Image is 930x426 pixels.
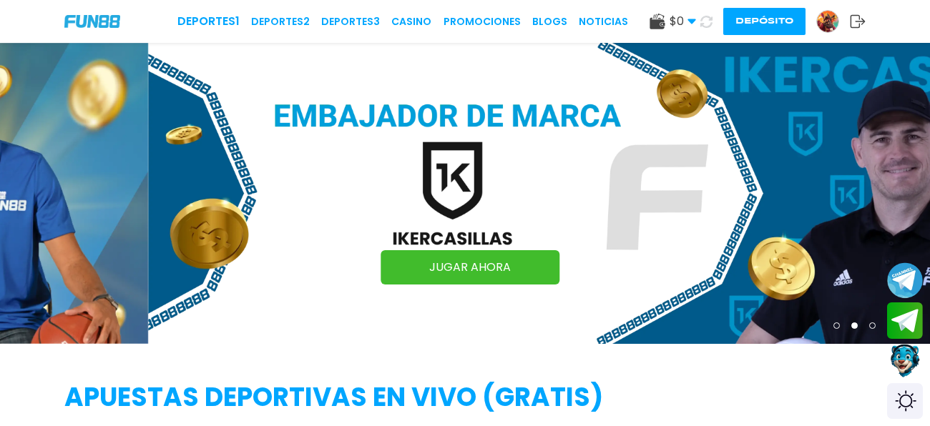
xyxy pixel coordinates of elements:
a: Deportes3 [321,14,380,29]
a: Deportes2 [251,14,310,29]
a: NOTICIAS [579,14,628,29]
a: Promociones [444,14,521,29]
a: JUGAR AHORA [381,250,559,284]
a: CASINO [391,14,431,29]
a: BLOGS [532,14,567,29]
span: $ 0 [670,13,696,30]
button: Depósito [723,8,806,35]
button: Contact customer service [887,342,923,380]
a: Avatar [816,10,850,33]
div: Switch theme [887,383,923,419]
h2: APUESTAS DEPORTIVAS EN VIVO (gratis) [64,378,866,417]
button: Join telegram [887,302,923,340]
a: Deportes1 [177,13,240,30]
img: Company Logo [64,15,120,27]
button: Join telegram channel [887,262,923,299]
img: Avatar [817,11,838,32]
